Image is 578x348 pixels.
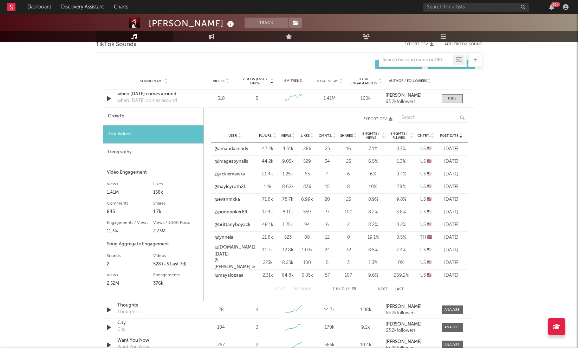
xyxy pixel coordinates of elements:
div: 1.3 % [361,259,385,266]
div: 10 % [361,183,385,191]
div: 1.41M [313,95,346,102]
span: Post Date [440,134,459,138]
span: 🇺🇸 [427,223,431,227]
span: Views [281,134,291,138]
div: 528 (+5 Last 7d) [153,260,200,269]
div: [DATE] [438,247,465,254]
a: [PERSON_NAME] [385,322,434,327]
div: 100 [299,259,315,266]
span: 🇺🇸 [427,210,431,214]
input: Search... [398,113,468,123]
div: US [417,171,435,178]
div: 6.99k [299,196,315,203]
a: @[DOMAIN_NAME][DATE] [214,244,255,258]
span: 🇹🇭 [427,235,432,240]
div: 34 [319,158,336,165]
div: 71.8k [259,196,277,203]
div: 65 [299,171,315,178]
div: 25 [319,146,336,153]
div: 1 11 39 [325,285,364,294]
div: 21.4k [259,171,277,178]
div: 6 [319,221,336,228]
div: 14.7k [259,247,277,254]
a: [PERSON_NAME] [385,340,434,344]
div: 559 [299,209,315,216]
div: 1.3 % [389,158,414,165]
div: 3 [340,259,357,266]
div: 63.2k followers [385,311,434,316]
div: [PERSON_NAME] [149,18,236,29]
div: 24 [319,247,336,254]
div: [DATE] [438,146,465,153]
span: TikTok Sounds [96,40,136,49]
span: Fllwrs. [259,134,272,138]
div: 63.2k followers [385,328,434,333]
div: US [417,158,435,165]
a: @hayleyroth21 [214,183,246,191]
div: 8.9 % [361,196,385,203]
div: Shares [153,199,200,208]
div: 845 [107,208,154,216]
span: Cmnts. [319,134,332,138]
div: 8.2 % [361,221,385,228]
div: [DATE] [438,171,465,178]
div: 223k [259,259,277,266]
div: 88 [299,234,315,241]
div: 1.25k [280,171,296,178]
div: 19.1 % [361,234,385,241]
a: @lynnela [214,234,233,241]
div: 16 [340,146,357,153]
a: Want You Now [117,337,191,344]
div: US [417,183,435,191]
button: 99+ [549,4,554,10]
div: Engagements / Views [107,219,154,227]
div: 160k [349,95,382,102]
div: US [417,146,435,153]
span: 🇺🇸 [427,260,431,265]
div: 2.31k [259,272,277,279]
div: 6.5 % [361,158,385,165]
strong: [PERSON_NAME] [385,340,422,344]
div: [DATE] [438,183,465,191]
a: @brittanyboyack [214,221,251,228]
div: 104 [205,324,238,331]
div: Comments [107,199,154,208]
div: 0 [340,234,357,241]
span: 🇺🇸 [427,147,431,151]
div: 8.62k [280,183,296,191]
div: 25 [340,158,357,165]
div: 1.41M [107,188,154,197]
div: 0.2 % [389,221,414,228]
div: City [117,320,191,327]
div: 4 [256,307,259,314]
div: 6 % [361,171,385,178]
div: 9.8 % [389,196,414,203]
div: 14.7k [313,307,346,314]
button: Export CSV [218,117,392,121]
div: Views / 1000 Posts [153,219,200,227]
div: 5 [319,259,336,266]
div: 0 % [389,259,414,266]
div: 1.7k [153,208,200,216]
div: 9.6 % [361,272,385,279]
div: 11.3% [107,227,154,236]
span: Shares [340,134,353,138]
div: Song Aggregate Engagement [107,240,200,249]
a: @jackiemawra [214,171,245,178]
div: 7.1 % [361,146,385,153]
button: Track [245,18,288,28]
input: Search by song name or URL [379,57,453,63]
div: 2 [340,221,357,228]
div: US [417,259,435,266]
div: Videos [153,252,200,260]
div: 5 [256,95,258,102]
div: US [417,209,435,216]
button: Next [378,288,388,291]
div: 6M Trend [277,78,310,84]
div: [DATE] [438,272,465,279]
button: + Add TikTok Sound [434,43,482,46]
span: 🇺🇸 [427,172,431,176]
div: 28 [205,307,238,314]
div: 6 [340,171,357,178]
div: 170k [313,324,346,331]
